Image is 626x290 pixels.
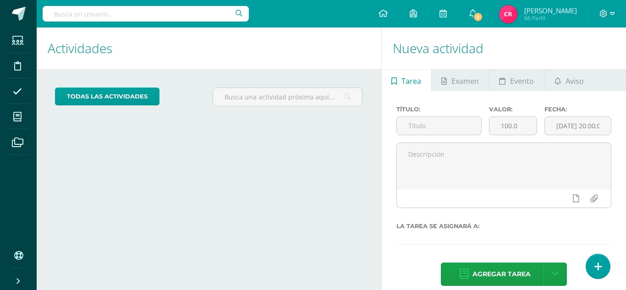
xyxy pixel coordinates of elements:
[213,88,362,106] input: Busca una actividad próxima aquí...
[55,88,159,105] a: todas las Actividades
[544,69,593,91] a: Aviso
[397,117,481,135] input: Título
[432,69,489,91] a: Examen
[510,70,534,92] span: Evento
[489,117,537,135] input: Puntos máximos
[544,106,611,113] label: Fecha:
[473,12,483,22] span: 3
[451,70,479,92] span: Examen
[524,14,577,22] span: Mi Perfil
[382,69,431,91] a: Tarea
[393,27,615,69] h1: Nueva actividad
[524,5,577,15] span: [PERSON_NAME]
[489,69,544,91] a: Evento
[396,106,482,113] label: Título:
[499,5,517,23] img: e3ffac15afa6ee5300c516ab87d4e208.png
[396,223,612,230] label: La tarea se asignará a:
[43,6,249,22] input: Busca un usuario...
[566,70,584,92] span: Aviso
[401,70,421,92] span: Tarea
[472,263,531,285] span: Agregar tarea
[545,117,611,135] input: Fecha de entrega
[48,27,370,69] h1: Actividades
[489,106,537,113] label: Valor:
